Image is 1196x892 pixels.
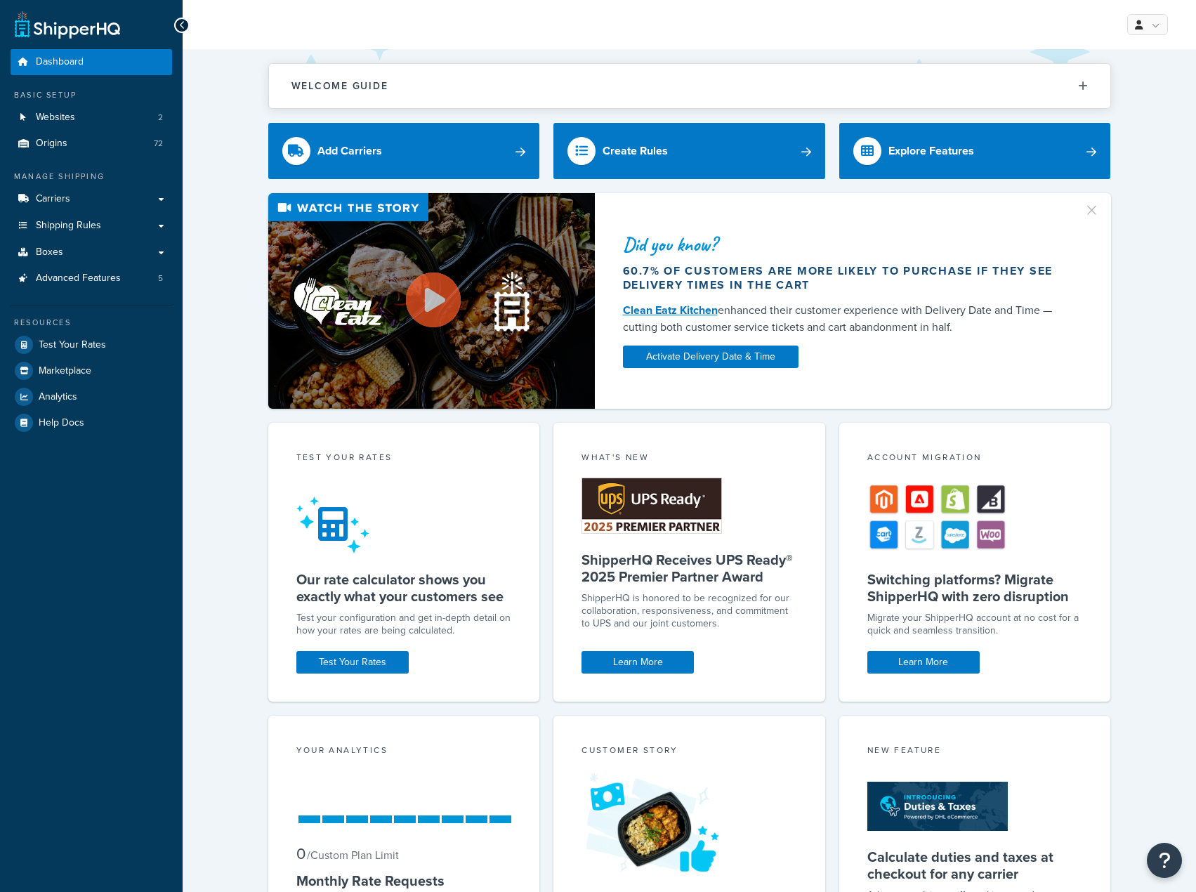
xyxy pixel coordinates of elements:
span: Advanced Features [36,273,121,284]
a: Analytics [11,384,172,409]
a: Explore Features [839,123,1111,179]
a: Clean Eatz Kitchen [623,302,718,318]
a: Boxes [11,240,172,265]
a: Test Your Rates [296,651,409,674]
span: Test Your Rates [39,339,106,351]
span: 0 [296,842,305,865]
div: Migrate your ShipperHQ account at no cost for a quick and seamless transition. [867,612,1083,637]
div: Create Rules [603,141,668,161]
a: Carriers [11,186,172,212]
span: Help Docs [39,417,84,429]
small: / Custom Plan Limit [307,847,399,863]
a: Dashboard [11,49,172,75]
div: Basic Setup [11,89,172,101]
div: New Feature [867,744,1083,760]
div: Add Carriers [317,141,382,161]
div: Test your configuration and get in-depth detail on how your rates are being calculated. [296,612,512,637]
h5: Switching platforms? Migrate ShipperHQ with zero disruption [867,571,1083,605]
span: 2 [158,112,163,124]
div: Customer Story [581,744,797,760]
div: Test your rates [296,451,512,467]
h5: Calculate duties and taxes at checkout for any carrier [867,848,1083,882]
a: Shipping Rules [11,213,172,239]
div: 60.7% of customers are more likely to purchase if they see delivery times in the cart [623,264,1067,292]
div: What's New [581,451,797,467]
li: Websites [11,105,172,131]
span: Dashboard [36,56,84,68]
span: Marketplace [39,365,91,377]
span: Boxes [36,247,63,258]
div: Account Migration [867,451,1083,467]
a: Origins72 [11,131,172,157]
a: Help Docs [11,410,172,435]
button: Open Resource Center [1147,843,1182,878]
h5: ShipperHQ Receives UPS Ready® 2025 Premier Partner Award [581,551,797,585]
div: Explore Features [888,141,974,161]
a: Create Rules [553,123,825,179]
a: Add Carriers [268,123,540,179]
span: Websites [36,112,75,124]
h2: Welcome Guide [291,81,388,91]
a: Websites2 [11,105,172,131]
div: Your Analytics [296,744,512,760]
li: Advanced Features [11,265,172,291]
li: Origins [11,131,172,157]
a: Learn More [581,651,694,674]
div: enhanced their customer experience with Delivery Date and Time — cutting both customer service ti... [623,302,1067,336]
h5: Our rate calculator shows you exactly what your customers see [296,571,512,605]
a: Advanced Features5 [11,265,172,291]
span: 5 [158,273,163,284]
a: Learn More [867,651,980,674]
a: Activate Delivery Date & Time [623,346,799,368]
a: Test Your Rates [11,332,172,358]
p: ShipperHQ is honored to be recognized for our collaboration, responsiveness, and commitment to UP... [581,592,797,630]
span: Analytics [39,391,77,403]
div: Did you know? [623,235,1067,254]
div: Manage Shipping [11,171,172,183]
span: 72 [154,138,163,150]
a: Marketplace [11,358,172,383]
div: Resources [11,317,172,329]
button: Welcome Guide [269,64,1110,108]
span: Carriers [36,193,70,205]
span: Shipping Rules [36,220,101,232]
img: Video thumbnail [268,193,595,409]
span: Origins [36,138,67,150]
h5: Monthly Rate Requests [296,872,512,889]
